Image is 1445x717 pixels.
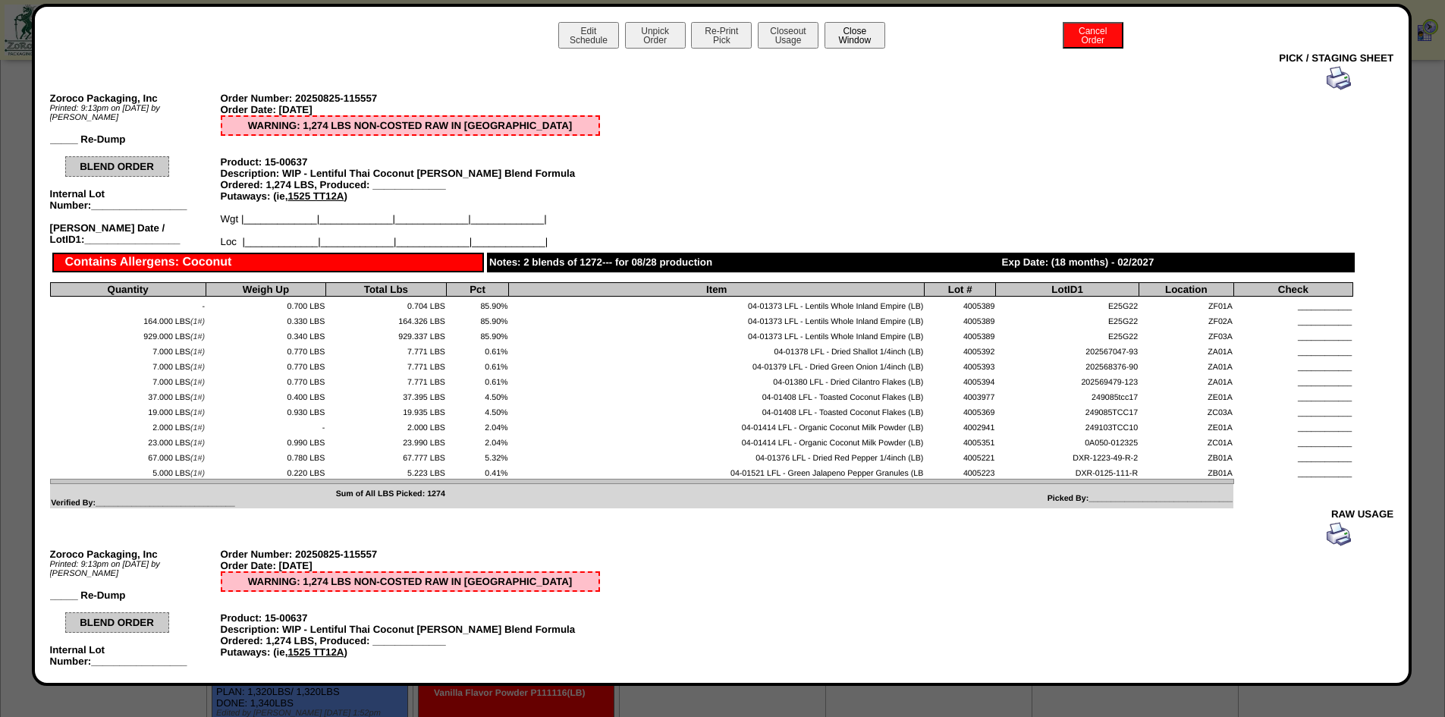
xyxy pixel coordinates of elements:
span: (1#) [190,378,205,387]
td: 164.326 LBS [326,312,447,327]
td: 04-01373 LFL - Lentils Whole Inland Empire (LB) [509,312,925,327]
div: Notes: 2 blends of 1272--- for 08/28 production [487,253,1001,272]
td: 7.000 LBS [50,357,206,373]
td: Picked By:________________________________ [446,484,1233,508]
td: ZA01A [1139,342,1233,357]
td: Sum of All LBS Picked: 1274 [50,484,446,508]
td: ZE01A [1139,418,1233,433]
div: Printed: 9:13pm on [DATE] by [PERSON_NAME] [50,560,221,578]
div: Putaways: (ie, ) [221,646,600,658]
div: Verified By:_______________________________ [51,498,445,508]
th: Location [1139,283,1233,297]
td: E25G22 [996,312,1139,327]
td: ____________ [1233,433,1352,448]
div: Order Date: [DATE] [221,104,600,115]
div: _____ Re-Dump [50,590,221,601]
td: 4005221 [925,448,996,464]
td: ____________ [1233,373,1352,388]
div: Zoroco Packaging, Inc [50,549,221,560]
a: CloseWindow [823,34,887,46]
div: _____ Re-Dump [50,134,221,145]
td: ZF03A [1139,327,1233,342]
td: 23.990 LBS [326,433,447,448]
button: UnpickOrder [625,22,686,49]
td: 5.000 LBS [50,464,206,479]
td: 0.990 LBS [206,433,325,448]
span: (1#) [190,363,205,372]
td: ZA01A [1139,373,1233,388]
td: 4005369 [925,403,996,418]
td: 23.000 LBS [50,433,206,448]
th: Check [1233,283,1352,297]
img: print.gif [1327,522,1351,546]
td: - [50,297,206,312]
td: 04-01376 LFL - Dried Red Pepper 1/4inch (LB) [509,448,925,464]
td: 929.000 LBS [50,327,206,342]
td: ____________ [1233,448,1352,464]
td: DXR-1223-49-R-2 [996,448,1139,464]
span: (1#) [190,332,205,341]
td: 0.61% [446,342,509,357]
th: LotID1 [996,283,1139,297]
button: CancelOrder [1063,22,1123,49]
div: WARNING: 1,274 LBS NON-COSTED RAW IN [GEOGRAPHIC_DATA] [221,571,600,592]
td: 0.41% [446,464,509,479]
td: ZF02A [1139,312,1233,327]
div: Order Date: [DATE] [221,560,600,571]
td: 4002941 [925,418,996,433]
td: ____________ [1233,297,1352,312]
td: 0A050-012325 [996,433,1139,448]
button: CloseWindow [825,22,885,49]
td: 202568376-90 [996,357,1139,373]
td: 04-01414 LFL - Organic Coconut Milk Powder (LB) [509,433,925,448]
td: E25G22 [996,297,1139,312]
td: ZE01A [1139,388,1233,403]
td: 04-01379 LFL - Dried Green Onion 1/4inch (LB) [509,357,925,373]
td: 04-01521 LFL - Green Jalapeno Pepper Granules (LB [509,464,925,479]
td: 202569479-123 [996,373,1139,388]
td: 0.780 LBS [206,448,325,464]
td: 249085tcc17 [996,388,1139,403]
div: Description: WIP - Lentiful Thai Coconut [PERSON_NAME] Blend Formula [221,168,600,179]
div: Wgt |_____________|_____________|_____________|_____________| Loc |_____________|_____________|__... [221,213,600,247]
td: 7.000 LBS [50,373,206,388]
button: EditSchedule [558,22,619,49]
td: 04-01373 LFL - Lentils Whole Inland Empire (LB) [509,297,925,312]
td: 4005389 [925,327,996,342]
td: 5.223 LBS [326,464,447,479]
td: 37.000 LBS [50,388,206,403]
div: Order Number: 20250825-115557 [221,93,600,104]
div: Internal Lot Number:_________________ [50,644,221,667]
button: Re-PrintPick [691,22,752,49]
span: (1#) [190,439,205,448]
td: ____________ [1233,418,1352,433]
td: 4.50% [446,403,509,418]
td: ____________ [1233,464,1352,479]
td: 0.340 LBS [206,327,325,342]
td: 2.000 LBS [326,418,447,433]
td: 0.930 LBS [206,403,325,418]
span: (1#) [190,393,205,402]
div: RAW USAGE [50,508,1394,520]
td: 249103TCC10 [996,418,1139,433]
td: 2.04% [446,433,509,448]
td: 0.700 LBS [206,297,325,312]
td: 0.770 LBS [206,373,325,388]
div: Ordered: 1,274 LBS, Produced: _____________ [221,635,600,646]
span: (1#) [190,408,205,417]
span: (1#) [190,469,205,478]
div: Printed: 9:13pm on [DATE] by [PERSON_NAME] [50,104,221,122]
div: Product: 15-00637 [221,156,600,168]
th: Item [509,283,925,297]
td: 4005351 [925,433,996,448]
td: 0.61% [446,357,509,373]
td: ____________ [1233,327,1352,342]
div: Contains Allergens: Coconut [52,253,485,272]
span: (1#) [190,317,205,326]
td: 19.000 LBS [50,403,206,418]
td: 2.04% [446,418,509,433]
td: ____________ [1233,312,1352,327]
td: 04-01408 LFL - Toasted Coconut Flakes (LB) [509,403,925,418]
td: 202567047-93 [996,342,1139,357]
td: 5.32% [446,448,509,464]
